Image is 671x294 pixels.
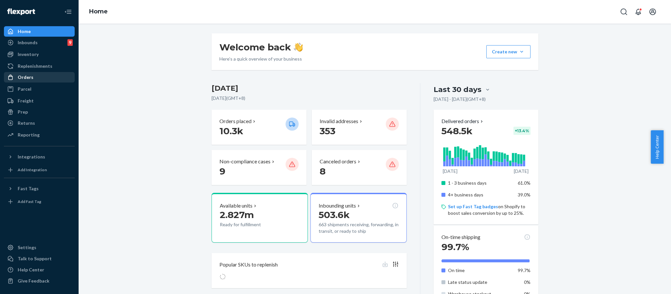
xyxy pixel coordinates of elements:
[513,127,531,135] div: + 13.4 %
[18,28,31,35] div: Home
[617,5,630,18] button: Open Search Box
[18,86,31,92] div: Parcel
[448,180,513,186] p: 1 - 3 business days
[646,5,659,18] button: Open account menu
[7,9,35,15] img: Flexport logo
[18,185,39,192] div: Fast Tags
[219,261,278,268] p: Popular SKUs to replenish
[4,118,75,128] a: Returns
[18,120,35,126] div: Returns
[212,95,407,101] p: [DATE] ( GMT+8 )
[4,165,75,175] a: Add Integration
[18,51,39,58] div: Inventory
[212,83,407,94] h3: [DATE]
[18,278,49,284] div: Give Feedback
[4,37,75,48] a: Inbounds9
[212,110,307,145] button: Orders placed 10.3k
[518,180,531,186] span: 61.0%
[4,242,75,253] a: Settings
[18,63,52,69] div: Replenishments
[441,233,480,241] p: On-time shipping
[4,253,75,264] a: Talk to Support
[518,192,531,197] span: 39.0%
[18,74,33,81] div: Orders
[320,118,358,125] p: Invalid addresses
[434,96,486,102] p: [DATE] - [DATE] ( GMT+8 )
[4,183,75,194] button: Fast Tags
[18,98,34,104] div: Freight
[4,130,75,140] a: Reporting
[448,267,513,274] p: On time
[4,49,75,60] a: Inventory
[441,118,484,125] button: Delivered orders
[320,158,356,165] p: Canceled orders
[448,204,498,209] a: Set up Fast Tag badges
[18,167,47,173] div: Add Integration
[18,39,38,46] div: Inbounds
[448,203,530,216] p: on Shopify to boost sales conversion by up to 25%.
[219,166,225,177] span: 9
[319,221,399,234] p: 663 shipments receiving, forwarding, in transit, or ready to ship
[524,279,531,285] span: 0%
[514,168,529,175] p: [DATE]
[443,168,457,175] p: [DATE]
[312,110,407,145] button: Invalid addresses 353
[434,84,481,95] div: Last 30 days
[219,125,243,137] span: 10.3k
[320,166,326,177] span: 8
[441,125,473,137] span: 548.5k
[18,109,28,115] div: Prep
[319,202,356,210] p: Inbounding units
[4,276,75,286] button: Give Feedback
[651,130,663,164] button: Help Center
[220,209,254,220] span: 2.827m
[441,241,469,252] span: 99.7%
[67,39,73,46] div: 9
[448,192,513,198] p: 4+ business days
[219,118,252,125] p: Orders placed
[62,5,75,18] button: Close Navigation
[220,202,252,210] p: Available units
[4,152,75,162] button: Integrations
[312,150,407,185] button: Canceled orders 8
[4,265,75,275] a: Help Center
[4,61,75,71] a: Replenishments
[18,132,40,138] div: Reporting
[294,43,303,52] img: hand-wave emoji
[18,266,44,273] div: Help Center
[4,26,75,37] a: Home
[219,41,303,53] h1: Welcome back
[212,193,308,243] button: Available units2.827mReady for fulfillment
[4,84,75,94] a: Parcel
[486,45,531,58] button: Create new
[320,125,335,137] span: 353
[448,279,513,285] p: Late status update
[18,244,36,251] div: Settings
[89,8,108,15] a: Home
[18,154,45,160] div: Integrations
[310,193,407,243] button: Inbounding units503.6k663 shipments receiving, forwarding, in transit, or ready to ship
[212,150,307,185] button: Non-compliance cases 9
[84,2,113,21] ol: breadcrumbs
[220,221,280,228] p: Ready for fulfillment
[4,107,75,117] a: Prep
[4,96,75,106] a: Freight
[219,158,270,165] p: Non-compliance cases
[18,199,41,204] div: Add Fast Tag
[4,72,75,83] a: Orders
[4,196,75,207] a: Add Fast Tag
[18,255,52,262] div: Talk to Support
[219,56,303,62] p: Here’s a quick overview of your business
[518,267,531,273] span: 99.7%
[632,5,645,18] button: Open notifications
[319,209,350,220] span: 503.6k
